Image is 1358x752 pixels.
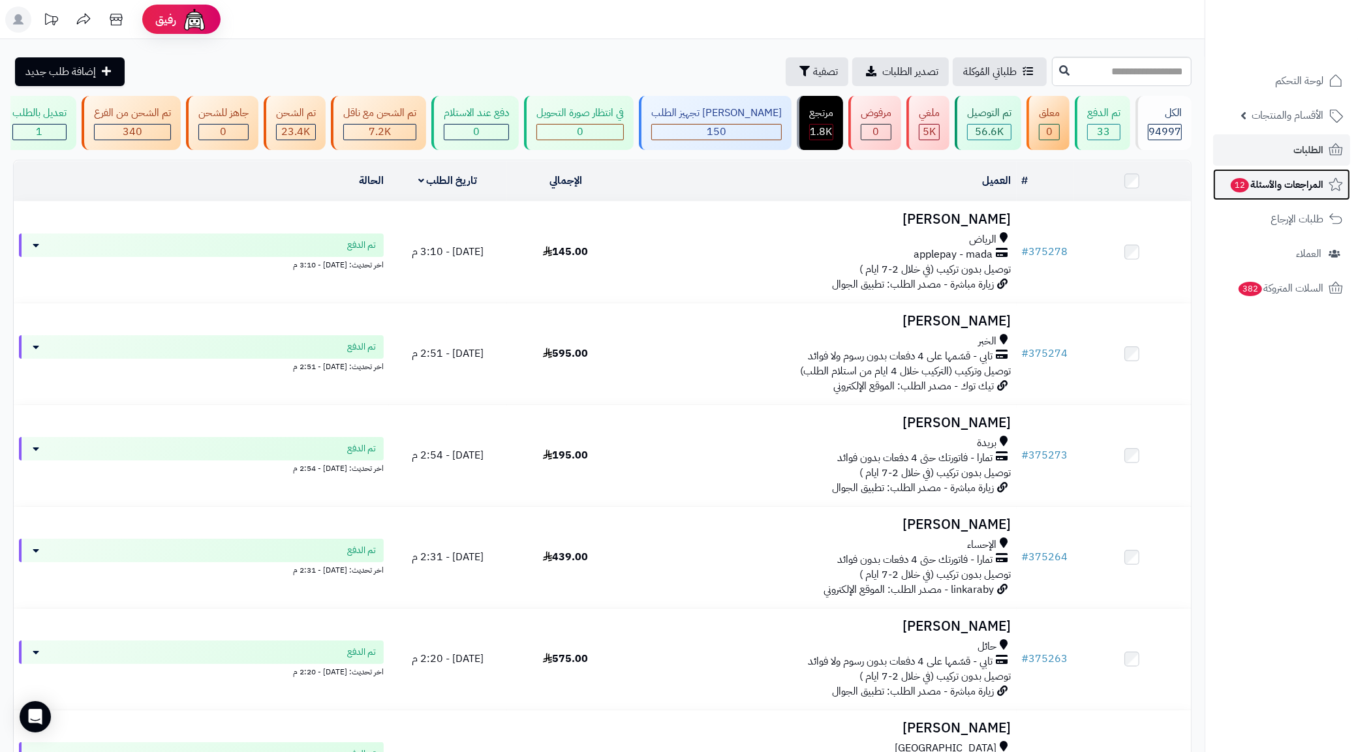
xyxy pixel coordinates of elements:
a: مرفوض 0 [846,96,904,150]
span: رفيق [155,12,176,27]
span: زيارة مباشرة - مصدر الطلب: تطبيق الجوال [833,480,995,496]
a: العملاء [1213,238,1350,269]
div: 1810 [810,125,833,140]
div: 4973 [919,125,939,140]
h3: [PERSON_NAME] [630,517,1011,532]
span: تمارا - فاتورتك حتى 4 دفعات بدون فوائد [838,451,993,466]
span: المراجعات والأسئلة [1229,175,1323,194]
span: 56.6K [975,124,1004,140]
span: linkaraby - مصدر الطلب: الموقع الإلكتروني [824,582,995,597]
div: 340 [95,125,170,140]
a: لوحة التحكم [1213,65,1350,97]
div: 0 [444,125,508,140]
span: 575.00 [543,651,588,667]
a: طلبات الإرجاع [1213,203,1350,235]
span: # [1022,346,1029,361]
span: # [1022,549,1029,565]
h3: [PERSON_NAME] [630,619,1011,634]
div: اخر تحديث: [DATE] - 2:54 م [19,460,384,474]
span: 382 [1237,281,1263,297]
a: تم الشحن من الفرع 340 [79,96,183,150]
div: Open Intercom Messenger [20,701,51,732]
div: تعديل بالطلب [12,106,67,121]
a: تم الدفع 33 [1072,96,1133,150]
div: مرتجع [809,106,833,121]
a: جاهز للشحن 0 [183,96,261,150]
div: 0 [1040,125,1059,140]
a: [PERSON_NAME] تجهيز الطلب 150 [636,96,794,150]
span: 145.00 [543,244,588,260]
a: دفع عند الاستلام 0 [429,96,521,150]
span: الطلبات [1293,141,1323,159]
img: logo-2.png [1269,10,1346,37]
a: تم التوصيل 56.6K [952,96,1024,150]
h3: [PERSON_NAME] [630,314,1011,329]
span: [DATE] - 2:54 م [412,447,484,463]
span: 1 [37,124,43,140]
div: الكل [1148,106,1182,121]
h3: [PERSON_NAME] [630,415,1011,430]
span: 12 [1230,177,1250,193]
div: 0 [537,125,623,140]
span: 1.8K [810,124,833,140]
div: 1 [13,125,66,140]
span: طلباتي المُوكلة [963,64,1017,80]
span: السلات المتروكة [1237,279,1323,297]
span: توصيل وتركيب (التركيب خلال 4 ايام من استلام الطلب) [801,363,1011,379]
a: في انتظار صورة التحويل 0 [521,96,636,150]
span: توصيل بدون تركيب (في خلال 2-7 ايام ) [860,262,1011,277]
a: السلات المتروكة382 [1213,273,1350,304]
span: تمارا - فاتورتك حتى 4 دفعات بدون فوائد [838,552,993,567]
a: #375278 [1022,244,1068,260]
div: مرفوض [861,106,891,121]
span: تم الدفع [347,646,376,659]
span: الأقسام والمنتجات [1252,106,1323,125]
div: [PERSON_NAME] تجهيز الطلب [651,106,782,121]
span: 150 [707,124,726,140]
div: 33 [1088,125,1120,140]
span: تيك توك - مصدر الطلب: الموقع الإلكتروني [834,378,995,394]
a: تم الشحن 23.4K [261,96,328,150]
div: معلق [1039,106,1060,121]
a: مرتجع 1.8K [794,96,846,150]
div: اخر تحديث: [DATE] - 2:20 م [19,664,384,678]
span: 33 [1098,124,1111,140]
div: تم التوصيل [967,106,1011,121]
span: 94997 [1149,124,1181,140]
span: # [1022,244,1029,260]
span: تم الدفع [347,239,376,252]
a: تاريخ الطلب [418,173,478,188]
span: حائل [978,639,997,654]
a: الإجمالي [549,173,582,188]
a: تصدير الطلبات [852,57,949,86]
span: تم الدفع [347,442,376,455]
div: تم الشحن من الفرع [94,106,171,121]
div: ملغي [919,106,940,121]
a: #375274 [1022,346,1068,361]
span: [DATE] - 2:20 م [412,651,484,667]
span: # [1022,651,1029,667]
span: تم الدفع [347,340,376,353]
span: [DATE] - 3:10 م [412,244,484,260]
span: العملاء [1296,245,1321,263]
span: 439.00 [543,549,588,565]
div: دفع عند الاستلام [444,106,509,121]
span: زيارة مباشرة - مصدر الطلب: تطبيق الجوال [833,277,995,292]
span: 0 [873,124,880,140]
a: ملغي 5K [904,96,952,150]
div: اخر تحديث: [DATE] - 2:31 م [19,562,384,576]
div: اخر تحديث: [DATE] - 3:10 م [19,257,384,271]
a: الحالة [359,173,384,188]
a: تحديثات المنصة [35,7,67,36]
span: تابي - قسّمها على 4 دفعات بدون رسوم ولا فوائد [809,349,993,364]
span: 7.2K [369,124,391,140]
div: اخر تحديث: [DATE] - 2:51 م [19,359,384,372]
a: # [1022,173,1028,188]
a: #375263 [1022,651,1068,667]
div: 0 [861,125,891,140]
div: 150 [652,125,781,140]
span: لوحة التحكم [1275,72,1323,90]
span: 0 [577,124,583,140]
span: زيارة مباشرة - مصدر الطلب: تطبيق الجوال [833,684,995,699]
a: #375273 [1022,447,1068,463]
